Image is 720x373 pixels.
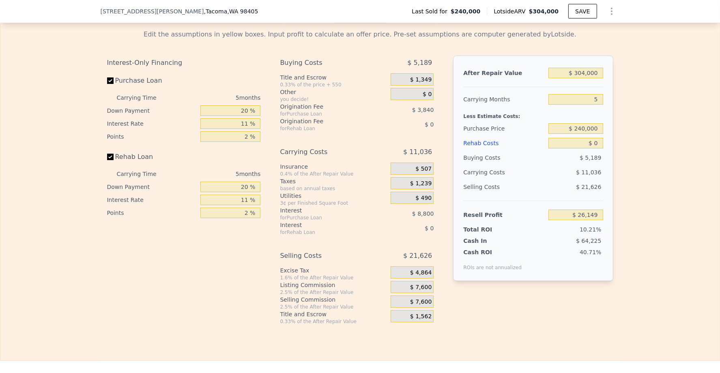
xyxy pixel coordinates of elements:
[529,8,559,15] span: $304,000
[412,210,434,217] span: $ 8,800
[107,150,198,164] label: Rehab Loan
[107,180,198,193] div: Down Payment
[280,318,387,325] div: 0.33% of the After Repair Value
[463,165,514,180] div: Carrying Costs
[280,171,387,177] div: 0.4% of the After Repair Value
[423,91,432,98] span: $ 0
[280,103,370,111] div: Origination Fee
[280,221,370,229] div: Interest
[576,184,601,190] span: $ 21,626
[280,56,370,70] div: Buying Costs
[463,121,545,136] div: Purchase Price
[107,104,198,117] div: Down Payment
[410,269,432,277] span: $ 4,864
[280,177,387,185] div: Taxes
[576,238,601,244] span: $ 64,225
[280,163,387,171] div: Insurance
[280,296,387,304] div: Selling Commission
[280,81,387,88] div: 0.33% of the price + 550
[280,145,370,159] div: Carrying Costs
[204,7,258,15] span: , Tacoma
[107,117,198,130] div: Interest Rate
[463,107,603,121] div: Less Estimate Costs:
[280,304,387,310] div: 2.5% of the After Repair Value
[280,96,387,103] div: you decide!
[173,91,261,104] div: 5 months
[403,249,432,263] span: $ 21,626
[280,185,387,192] div: based on annual taxes
[410,284,432,291] span: $ 7,600
[280,249,370,263] div: Selling Costs
[463,237,514,245] div: Cash In
[101,7,204,15] span: [STREET_ADDRESS][PERSON_NAME]
[410,180,432,187] span: $ 1,239
[280,229,370,236] div: for Rehab Loan
[173,167,261,180] div: 5 months
[463,248,522,256] div: Cash ROI
[280,289,387,296] div: 2.5% of the After Repair Value
[580,249,601,255] span: 40.71%
[403,145,432,159] span: $ 11,036
[410,76,432,84] span: $ 1,349
[280,206,370,214] div: Interest
[107,30,613,39] div: Edit the assumptions in yellow boxes. Input profit to calculate an offer price. Pre-set assumptio...
[117,167,170,180] div: Carrying Time
[107,56,261,70] div: Interest-Only Financing
[280,281,387,289] div: Listing Commission
[463,150,545,165] div: Buying Costs
[410,313,432,320] span: $ 1,562
[451,7,481,15] span: $240,000
[463,66,545,80] div: After Repair Value
[280,117,370,125] div: Origination Fee
[107,154,114,160] input: Rehab Loan
[412,107,434,113] span: $ 3,840
[463,208,545,222] div: Resell Profit
[280,73,387,81] div: Title and Escrow
[415,195,432,202] span: $ 490
[463,92,545,107] div: Carrying Months
[604,3,620,19] button: Show Options
[107,73,198,88] label: Purchase Loan
[580,226,601,233] span: 10.21%
[107,77,114,84] input: Purchase Loan
[463,225,514,234] div: Total ROI
[568,4,597,19] button: SAVE
[415,165,432,173] span: $ 507
[280,310,387,318] div: Title and Escrow
[280,214,370,221] div: for Purchase Loan
[280,200,387,206] div: 3¢ per Finished Square Foot
[280,111,370,117] div: for Purchase Loan
[425,121,434,128] span: $ 0
[412,7,451,15] span: Last Sold for
[580,154,601,161] span: $ 5,189
[107,206,198,219] div: Points
[280,274,387,281] div: 1.6% of the After Repair Value
[117,91,170,104] div: Carrying Time
[463,136,545,150] div: Rehab Costs
[410,298,432,306] span: $ 7,600
[494,7,529,15] span: Lotside ARV
[107,193,198,206] div: Interest Rate
[280,266,387,274] div: Excise Tax
[107,130,198,143] div: Points
[576,169,601,176] span: $ 11,036
[463,180,545,194] div: Selling Costs
[227,8,258,15] span: , WA 98405
[463,256,522,271] div: ROIs are not annualized
[425,225,434,232] span: $ 0
[280,192,387,200] div: Utilities
[280,125,370,132] div: for Rehab Loan
[280,88,387,96] div: Other
[407,56,432,70] span: $ 5,189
